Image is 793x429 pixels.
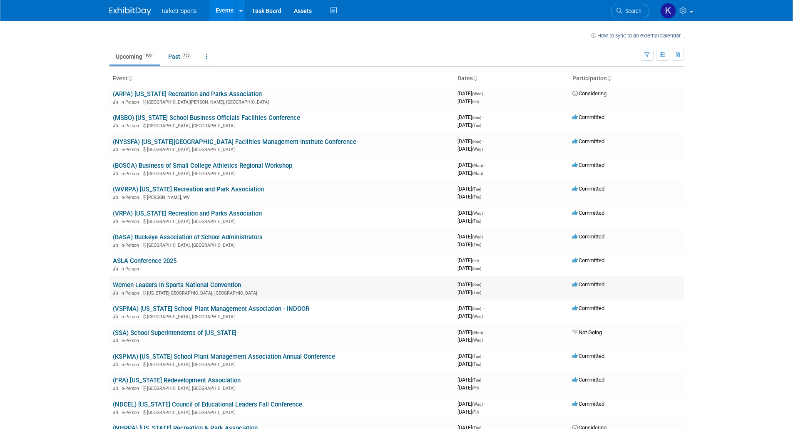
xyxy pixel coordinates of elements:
[472,266,481,271] span: (Sun)
[113,90,262,98] a: (ARPA) [US_STATE] Recreation and Parks Association
[472,402,483,407] span: (Wed)
[457,409,479,415] span: [DATE]
[113,233,263,241] a: (BASA) Buckeye Association of School Administrators
[473,75,477,82] a: Sort by Start Date
[472,243,481,247] span: (Thu)
[472,139,481,144] span: (Sun)
[457,329,485,335] span: [DATE]
[572,186,604,192] span: Committed
[482,353,484,359] span: -
[457,138,484,144] span: [DATE]
[457,289,481,295] span: [DATE]
[572,305,604,311] span: Committed
[457,146,483,152] span: [DATE]
[457,218,481,224] span: [DATE]
[572,257,604,263] span: Committed
[120,99,142,105] span: In-Person
[113,314,118,318] img: In-Person Event
[591,32,684,39] a: How to sync to an external calendar...
[472,235,483,239] span: (Wed)
[484,90,485,97] span: -
[457,233,485,240] span: [DATE]
[607,75,611,82] a: Sort by Participation Type
[482,281,484,288] span: -
[457,353,484,359] span: [DATE]
[113,243,118,247] img: In-Person Event
[457,186,484,192] span: [DATE]
[484,162,485,168] span: -
[457,313,483,319] span: [DATE]
[572,329,602,335] span: Not Going
[113,123,118,127] img: In-Person Event
[472,338,483,342] span: (Wed)
[572,162,604,168] span: Committed
[457,210,485,216] span: [DATE]
[120,195,142,200] span: In-Person
[457,241,481,248] span: [DATE]
[472,410,479,414] span: (Fri)
[484,329,485,335] span: -
[109,72,454,86] th: Event
[113,409,451,415] div: [GEOGRAPHIC_DATA], [GEOGRAPHIC_DATA]
[113,171,118,175] img: In-Person Event
[120,410,142,415] span: In-Person
[113,361,451,367] div: [GEOGRAPHIC_DATA], [GEOGRAPHIC_DATA]
[113,195,118,199] img: In-Person Event
[572,114,604,120] span: Committed
[113,219,118,223] img: In-Person Event
[457,265,481,271] span: [DATE]
[120,290,142,296] span: In-Person
[181,52,192,59] span: 755
[457,193,481,200] span: [DATE]
[113,362,118,366] img: In-Person Event
[572,353,604,359] span: Committed
[457,305,484,311] span: [DATE]
[472,211,483,216] span: (Wed)
[113,186,264,193] a: (WVRPA) [US_STATE] Recreation and Park Association
[113,138,356,146] a: (NYSSFA) [US_STATE][GEOGRAPHIC_DATA] Facilities Management Institute Conference
[472,163,483,168] span: (Mon)
[161,7,197,14] span: Tarkett Sports
[472,115,481,120] span: (Sun)
[113,289,451,296] div: [US_STATE][GEOGRAPHIC_DATA], [GEOGRAPHIC_DATA]
[472,314,483,319] span: (Wed)
[113,384,451,391] div: [GEOGRAPHIC_DATA], [GEOGRAPHIC_DATA]
[113,257,176,265] a: ASLA Conference 2025
[457,90,485,97] span: [DATE]
[472,386,479,390] span: (Fri)
[120,171,142,176] span: In-Person
[457,162,485,168] span: [DATE]
[454,72,569,86] th: Dates
[120,338,142,343] span: In-Person
[109,49,160,64] a: Upcoming106
[113,290,118,295] img: In-Person Event
[472,330,483,335] span: (Mon)
[120,219,142,224] span: In-Person
[120,123,142,129] span: In-Person
[472,290,481,295] span: (Tue)
[572,401,604,407] span: Committed
[128,75,132,82] a: Sort by Event Name
[113,313,451,320] div: [GEOGRAPHIC_DATA], [GEOGRAPHIC_DATA]
[457,361,481,367] span: [DATE]
[472,92,483,96] span: (Wed)
[120,386,142,391] span: In-Person
[113,193,451,200] div: [PERSON_NAME], WV
[120,362,142,367] span: In-Person
[457,98,479,104] span: [DATE]
[120,266,142,272] span: In-Person
[482,186,484,192] span: -
[472,306,481,311] span: (Sun)
[622,8,641,14] span: Search
[484,401,485,407] span: -
[457,384,479,391] span: [DATE]
[120,243,142,248] span: In-Person
[113,410,118,414] img: In-Person Event
[457,114,484,120] span: [DATE]
[660,3,676,19] img: Kenya Larkin-Landers
[457,401,485,407] span: [DATE]
[472,171,483,176] span: (Mon)
[113,353,335,360] a: (KSPMA) [US_STATE] School Plant Management Association Annual Conference
[472,99,479,104] span: (Fri)
[572,281,604,288] span: Committed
